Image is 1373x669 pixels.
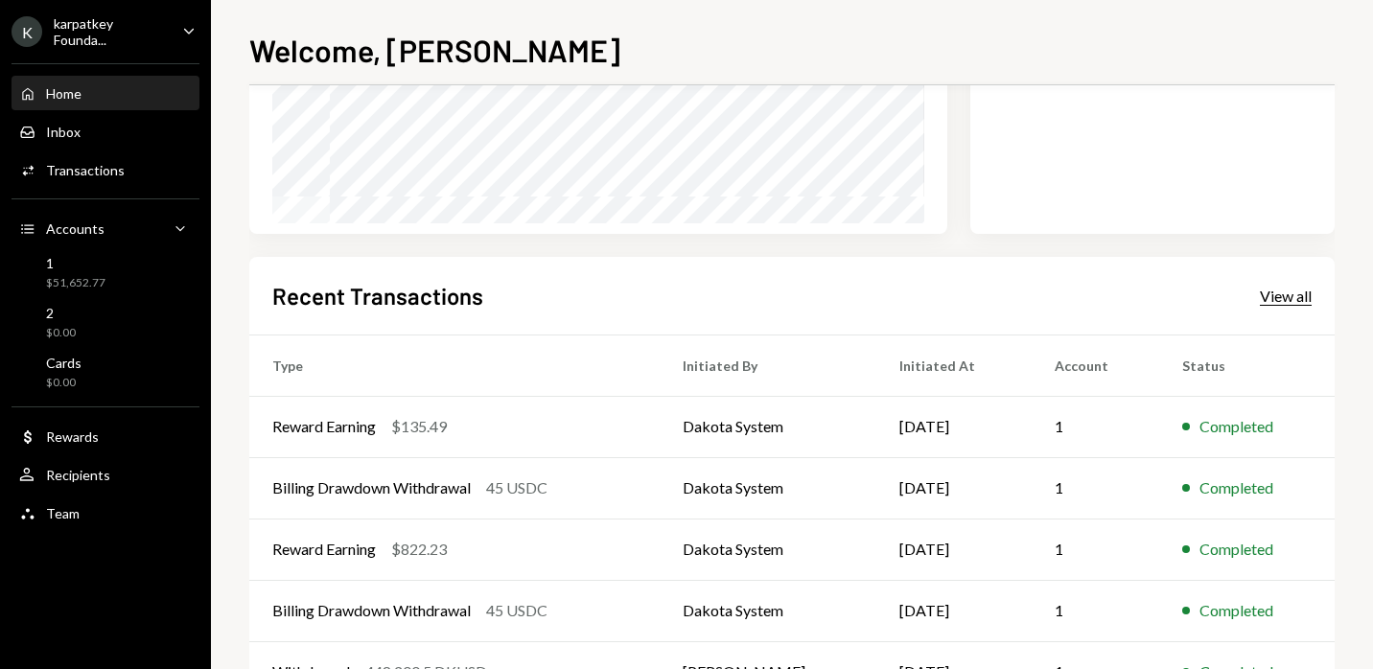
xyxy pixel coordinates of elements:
[46,505,80,521] div: Team
[249,31,620,69] h1: Welcome, [PERSON_NAME]
[660,519,875,580] td: Dakota System
[876,580,1032,641] td: [DATE]
[46,428,99,445] div: Rewards
[272,476,471,499] div: Billing Drawdown Withdrawal
[1032,396,1159,457] td: 1
[1199,538,1273,561] div: Completed
[1032,457,1159,519] td: 1
[486,599,547,622] div: 45 USDC
[46,305,76,321] div: 2
[46,162,125,178] div: Transactions
[876,519,1032,580] td: [DATE]
[46,255,105,271] div: 1
[660,580,875,641] td: Dakota System
[1199,476,1273,499] div: Completed
[46,85,81,102] div: Home
[12,349,199,395] a: Cards$0.00
[1032,580,1159,641] td: 1
[12,152,199,187] a: Transactions
[272,599,471,622] div: Billing Drawdown Withdrawal
[272,280,483,311] h2: Recent Transactions
[1032,334,1159,396] th: Account
[46,355,81,371] div: Cards
[46,467,110,483] div: Recipients
[391,538,447,561] div: $822.23
[46,325,76,341] div: $0.00
[46,124,81,140] div: Inbox
[660,457,875,519] td: Dakota System
[249,334,660,396] th: Type
[12,76,199,110] a: Home
[660,396,875,457] td: Dakota System
[1032,519,1159,580] td: 1
[12,496,199,530] a: Team
[1260,287,1312,306] div: View all
[486,476,547,499] div: 45 USDC
[12,299,199,345] a: 2$0.00
[46,375,81,391] div: $0.00
[12,114,199,149] a: Inbox
[12,16,42,47] div: K
[876,396,1032,457] td: [DATE]
[12,249,199,295] a: 1$51,652.77
[272,538,376,561] div: Reward Earning
[12,211,199,245] a: Accounts
[876,457,1032,519] td: [DATE]
[1199,599,1273,622] div: Completed
[272,415,376,438] div: Reward Earning
[12,457,199,492] a: Recipients
[46,275,105,291] div: $51,652.77
[391,415,447,438] div: $135.49
[1199,415,1273,438] div: Completed
[660,334,875,396] th: Initiated By
[876,334,1032,396] th: Initiated At
[1260,285,1312,306] a: View all
[1159,334,1335,396] th: Status
[12,419,199,453] a: Rewards
[54,15,167,48] div: karpatkey Founda...
[46,220,105,237] div: Accounts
